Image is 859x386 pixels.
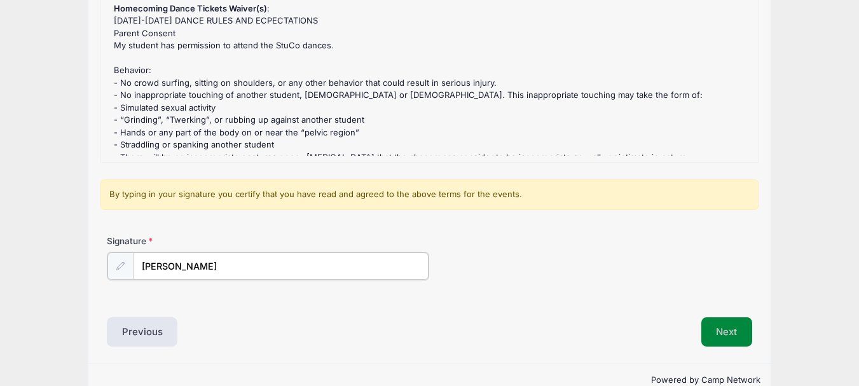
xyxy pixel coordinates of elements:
div: By typing in your signature you certify that you have read and agreed to the above terms for the ... [100,179,759,210]
label: Signature [107,235,268,247]
button: Next [701,317,753,347]
input: Enter first and last name [133,252,429,280]
strong: Homecoming Dance Tickets Waiver(s) [114,3,267,13]
button: Previous [107,317,178,347]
